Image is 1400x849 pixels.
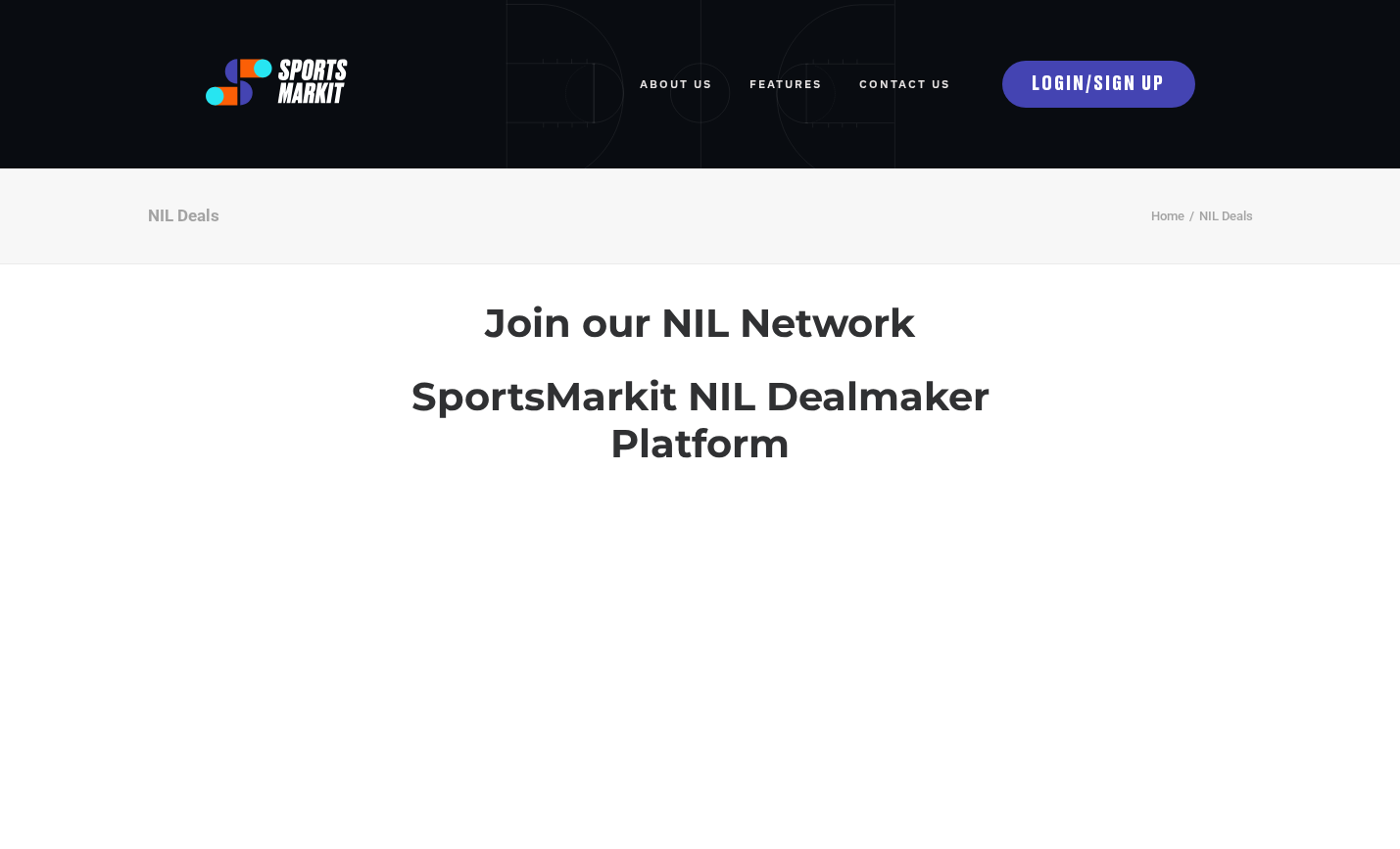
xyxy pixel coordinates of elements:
a: Contact Us [859,63,950,106]
div: NIL Deals [148,205,219,226]
a: FEATURES [749,63,822,106]
h2: SportsMarkit NIL Dealmaker Platform [344,373,1057,467]
a: Home [1151,209,1184,223]
h2: Join our NIL Network [344,300,1057,347]
a: LOGIN/SIGN UP [1002,61,1195,108]
li: NIL Deals [1184,206,1253,228]
img: logo [206,59,349,106]
a: ABOUT US [640,63,712,106]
